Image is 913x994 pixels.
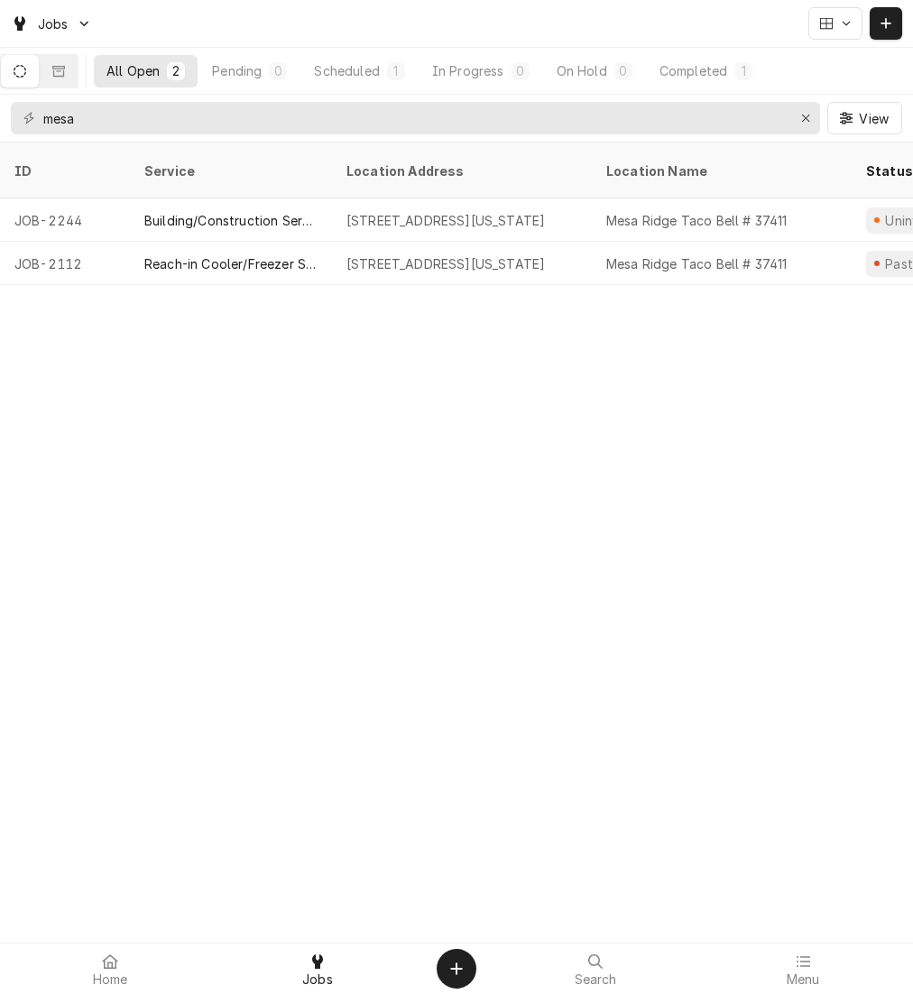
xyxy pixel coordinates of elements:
[557,61,607,80] div: On Hold
[314,61,379,80] div: Scheduled
[93,972,128,987] span: Home
[38,14,69,33] span: Jobs
[144,161,314,180] div: Service
[212,61,262,80] div: Pending
[144,254,318,273] div: Reach-in Cooler/Freezer Service
[14,161,112,180] div: ID
[432,61,504,80] div: In Progress
[437,949,476,989] button: Create Object
[171,61,181,80] div: 2
[215,947,420,990] a: Jobs
[272,61,283,80] div: 0
[606,211,787,230] div: Mesa Ridge Taco Bell # 37411
[700,947,906,990] a: Menu
[346,211,545,230] div: [STREET_ADDRESS][US_STATE]
[7,947,213,990] a: Home
[391,61,401,80] div: 1
[302,972,333,987] span: Jobs
[787,972,820,987] span: Menu
[606,254,787,273] div: Mesa Ridge Taco Bell # 37411
[855,109,892,128] span: View
[106,61,160,80] div: All Open
[791,104,820,133] button: Erase input
[43,102,786,134] input: Keyword search
[493,947,698,990] a: Search
[659,61,727,80] div: Completed
[827,102,902,134] button: View
[4,9,99,39] a: Go to Jobs
[618,61,629,80] div: 0
[575,972,617,987] span: Search
[515,61,526,80] div: 0
[346,254,545,273] div: [STREET_ADDRESS][US_STATE]
[346,161,574,180] div: Location Address
[738,61,749,80] div: 1
[606,161,834,180] div: Location Name
[144,211,318,230] div: Building/Construction Service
